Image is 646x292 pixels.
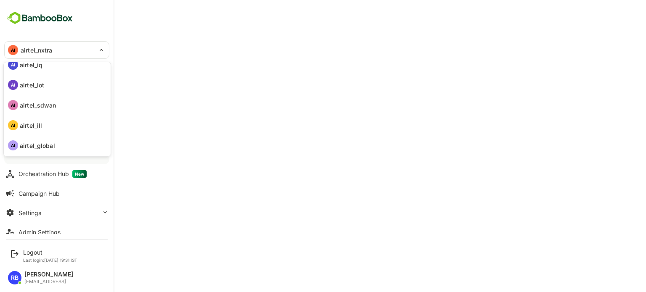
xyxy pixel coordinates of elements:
p: airtel_iot [20,81,44,89]
p: airtel_iq [20,61,42,69]
p: airtel_sdwan [20,101,56,110]
div: AI [8,80,18,90]
p: airtel_global [20,141,55,150]
p: airtel_ill [20,121,42,130]
div: AI [8,120,18,130]
div: AI [8,60,18,70]
div: AI [8,100,18,110]
div: AI [8,140,18,150]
